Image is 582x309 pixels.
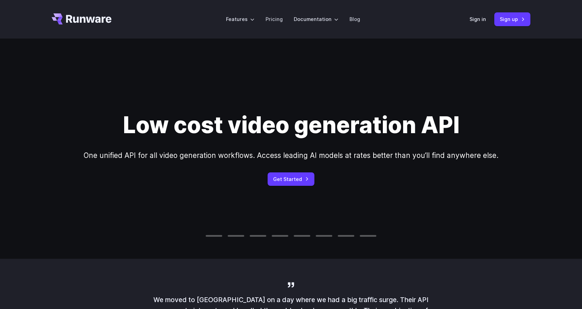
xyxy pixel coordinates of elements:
[123,111,460,139] h1: Low cost video generation API
[226,15,255,23] label: Features
[266,15,283,23] a: Pricing
[470,15,486,23] a: Sign in
[268,172,314,186] a: Get Started
[84,150,498,161] p: One unified API for all video generation workflows. Access leading AI models at rates better than...
[349,15,360,23] a: Blog
[294,15,338,23] label: Documentation
[494,12,530,26] a: Sign up
[52,13,111,24] a: Go to /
